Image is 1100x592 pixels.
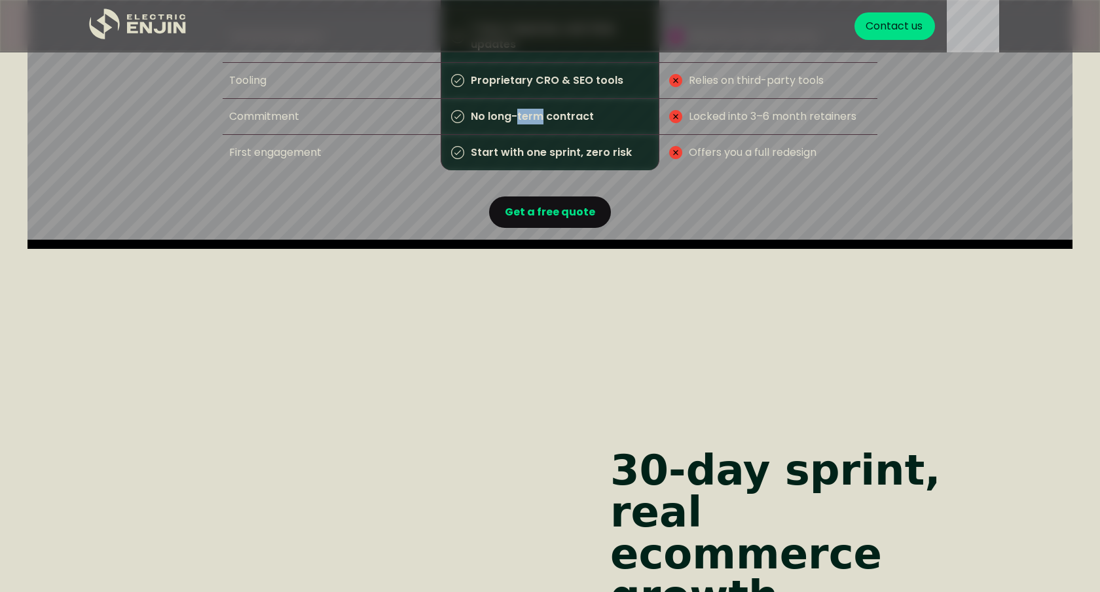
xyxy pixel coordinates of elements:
[866,18,923,34] div: Contact us
[682,66,824,95] p: Relies on third-party tools
[682,138,816,167] p: Offers you a full redesign
[489,196,611,228] a: Get a free quote
[89,9,187,45] a: home
[464,63,623,98] p: Proprietary CRO & SEO tools
[464,135,632,170] p: Start with one sprint, zero risk
[464,99,594,134] p: No long-term contract
[223,66,266,95] p: Tooling
[223,138,321,167] p: First engagement
[505,204,595,219] strong: Get a free quote
[223,102,299,131] p: Commitment
[682,102,856,131] p: Locked into 3–6 month retainers
[854,12,935,40] a: Contact us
